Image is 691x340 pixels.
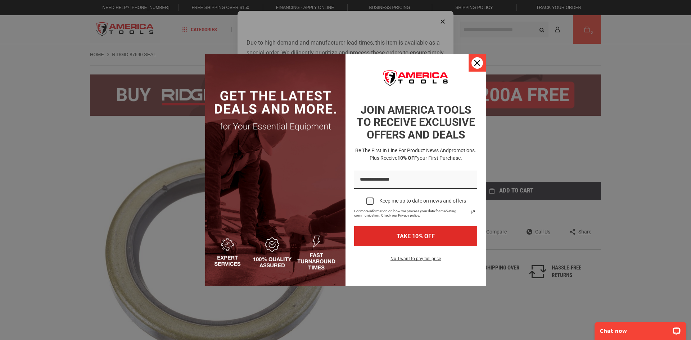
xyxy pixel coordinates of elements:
svg: link icon [469,208,477,217]
input: Email field [354,171,477,189]
iframe: LiveChat chat widget [590,317,691,340]
svg: close icon [474,60,480,66]
div: Keep me up to date on news and offers [379,198,466,204]
h3: Be the first in line for product news and [353,147,479,162]
button: Close [469,54,486,72]
strong: JOIN AMERICA TOOLS TO RECEIVE EXCLUSIVE OFFERS AND DEALS [357,104,475,141]
span: For more information on how we process your data for marketing communication. Check our Privacy p... [354,209,469,218]
button: No, I want to pay full price [385,255,447,267]
a: Read our Privacy Policy [469,208,477,217]
strong: 10% OFF [397,155,417,161]
button: TAKE 10% OFF [354,226,477,246]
